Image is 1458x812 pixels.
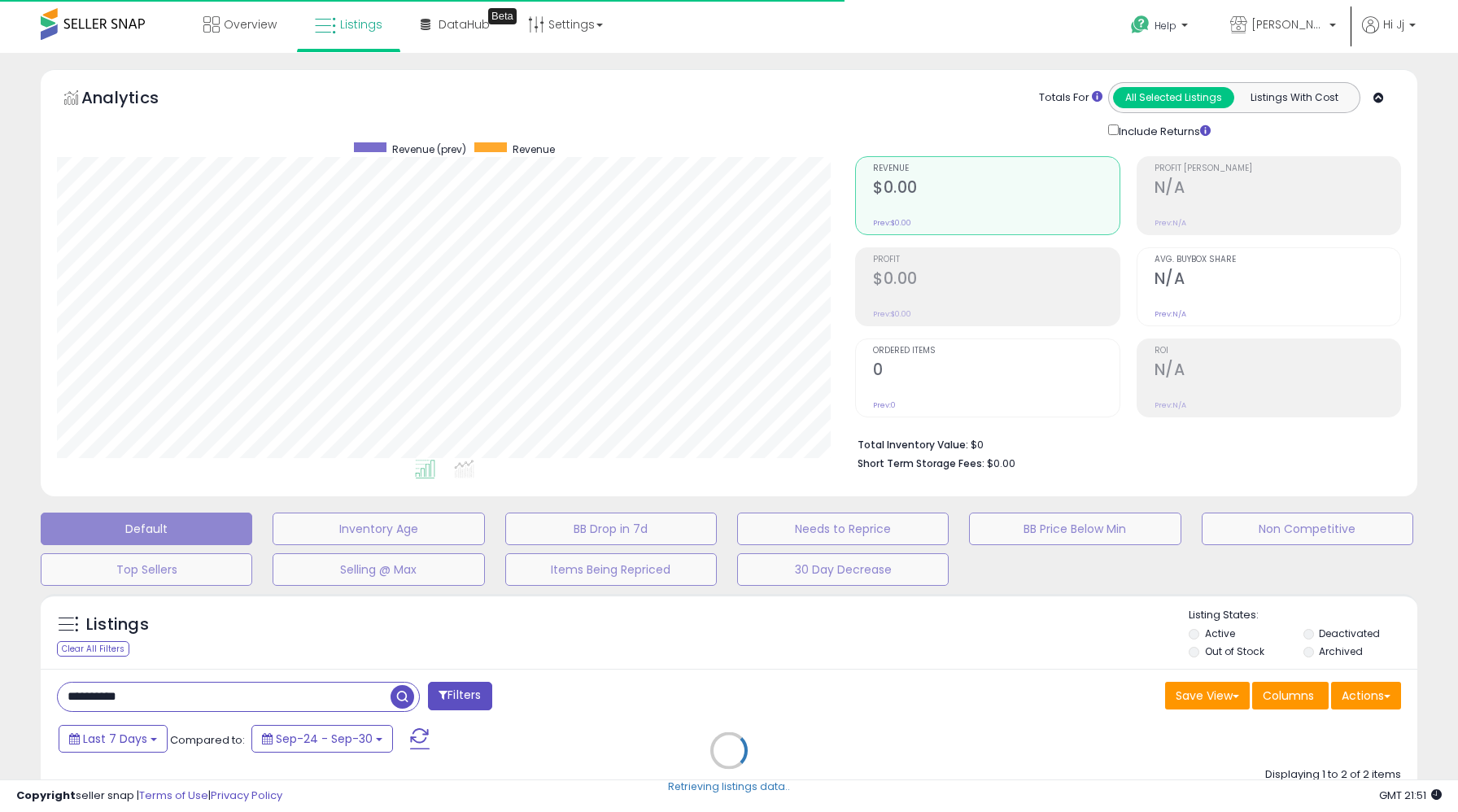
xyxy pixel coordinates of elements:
[41,513,252,545] button: Default
[1233,87,1355,108] button: Listings With Cost
[439,16,490,33] span: DataHub
[1362,16,1416,53] a: Hi Jj
[873,255,1119,264] span: Profit
[392,142,466,156] span: Revenue (prev)
[1118,2,1204,53] a: Help
[505,553,717,586] button: Items Being Repriced
[273,553,484,586] button: Selling @ Max
[1130,15,1150,35] i: Get Help
[41,553,252,586] button: Top Sellers
[873,360,1119,382] h2: 0
[1155,309,1186,319] small: Prev: N/A
[1096,121,1230,140] div: Include Returns
[1155,400,1186,410] small: Prev: N/A
[1155,360,1400,382] h2: N/A
[737,513,949,545] button: Needs to Reprice
[1383,16,1404,33] span: Hi Jj
[873,269,1119,291] h2: $0.00
[1155,255,1400,264] span: Avg. Buybox Share
[81,86,190,113] h5: Analytics
[224,16,277,33] span: Overview
[16,788,282,804] div: seller snap | |
[858,456,984,470] b: Short Term Storage Fees:
[340,16,382,33] span: Listings
[513,142,555,156] span: Revenue
[273,513,484,545] button: Inventory Age
[1155,178,1400,200] h2: N/A
[1155,347,1400,356] span: ROI
[1039,90,1102,106] div: Totals For
[1155,269,1400,291] h2: N/A
[668,779,790,793] div: Retrieving listings data..
[873,164,1119,173] span: Revenue
[969,513,1181,545] button: BB Price Below Min
[505,513,717,545] button: BB Drop in 7d
[873,178,1119,200] h2: $0.00
[873,400,896,410] small: Prev: 0
[1155,19,1176,33] span: Help
[16,788,76,803] strong: Copyright
[858,438,968,452] b: Total Inventory Value:
[1202,513,1413,545] button: Non Competitive
[1251,16,1325,33] span: [PERSON_NAME]'s Movies
[1155,218,1186,228] small: Prev: N/A
[873,347,1119,356] span: Ordered Items
[488,8,517,24] div: Tooltip anchor
[858,434,1389,453] li: $0
[987,456,1015,471] span: $0.00
[1113,87,1234,108] button: All Selected Listings
[873,309,911,319] small: Prev: $0.00
[873,218,911,228] small: Prev: $0.00
[737,553,949,586] button: 30 Day Decrease
[1155,164,1400,173] span: Profit [PERSON_NAME]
